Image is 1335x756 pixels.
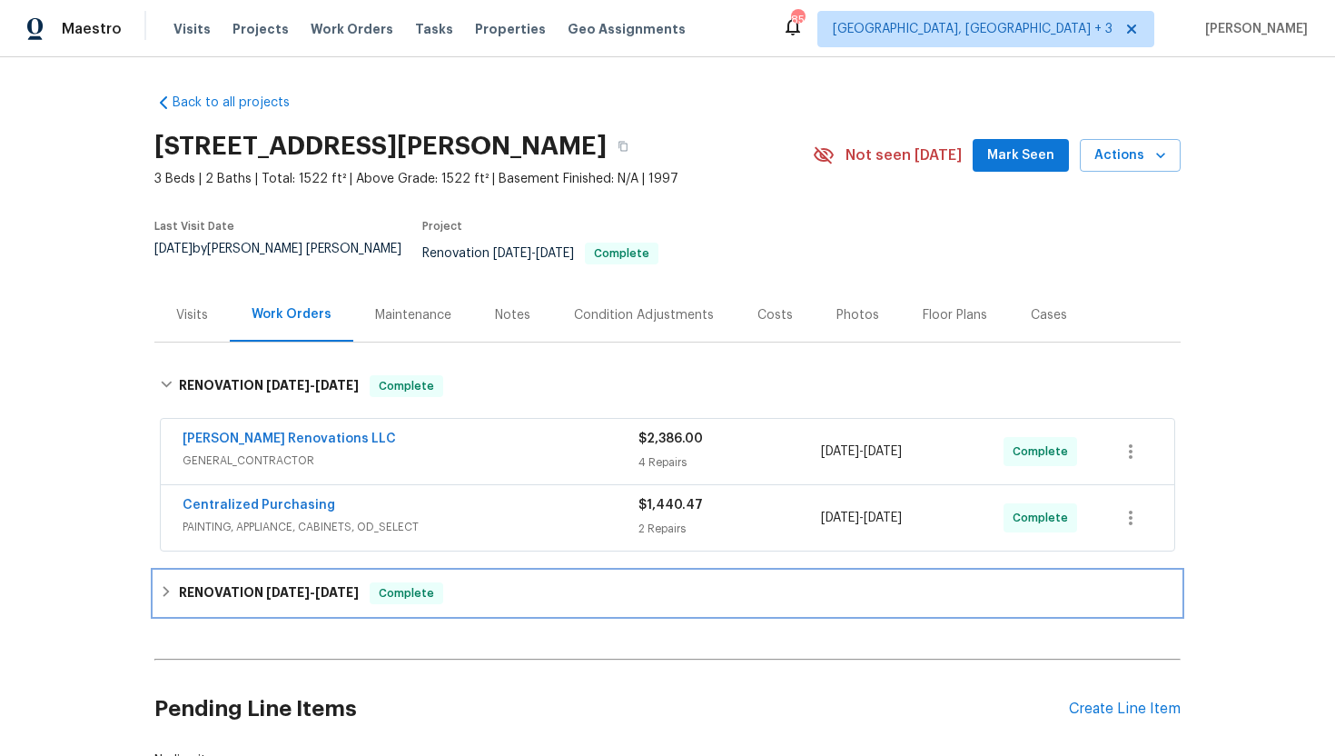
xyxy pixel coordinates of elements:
[1069,701,1181,718] div: Create Line Item
[536,247,574,260] span: [DATE]
[179,375,359,397] h6: RENOVATION
[495,306,530,324] div: Notes
[266,586,359,599] span: -
[176,306,208,324] div: Visits
[62,20,122,38] span: Maestro
[864,445,902,458] span: [DATE]
[154,243,193,255] span: [DATE]
[183,499,335,512] a: Centralized Purchasing
[493,247,574,260] span: -
[607,130,639,163] button: Copy Address
[154,572,1181,615] div: RENOVATION [DATE]-[DATE]Complete
[315,379,359,392] span: [DATE]
[266,586,310,599] span: [DATE]
[475,20,546,38] span: Properties
[154,221,234,232] span: Last Visit Date
[154,357,1181,415] div: RENOVATION [DATE]-[DATE]Complete
[987,144,1054,167] span: Mark Seen
[371,377,441,395] span: Complete
[315,586,359,599] span: [DATE]
[821,509,902,527] span: -
[821,443,902,461] span: -
[154,170,813,188] span: 3 Beds | 2 Baths | Total: 1522 ft² | Above Grade: 1522 ft² | Basement Finished: N/A | 1997
[1080,139,1181,173] button: Actions
[638,499,703,512] span: $1,440.47
[923,306,987,324] div: Floor Plans
[1094,144,1166,167] span: Actions
[266,379,310,392] span: [DATE]
[422,247,658,260] span: Renovation
[179,582,359,604] h6: RENOVATION
[183,518,638,536] span: PAINTING, APPLIANCE, CABINETS, OD_SELECT
[266,379,359,392] span: -
[415,23,453,35] span: Tasks
[173,20,211,38] span: Visits
[154,667,1069,751] h2: Pending Line Items
[638,433,703,445] span: $2,386.00
[232,20,289,38] span: Projects
[864,512,902,524] span: [DATE]
[833,20,1112,38] span: [GEOGRAPHIC_DATA], [GEOGRAPHIC_DATA] + 3
[791,11,804,29] div: 85
[638,453,821,472] div: 4 Repairs
[183,433,396,445] a: [PERSON_NAME] Renovations LLC
[568,20,686,38] span: Geo Assignments
[375,306,451,324] div: Maintenance
[587,248,657,259] span: Complete
[973,139,1069,173] button: Mark Seen
[821,445,859,458] span: [DATE]
[154,94,329,112] a: Back to all projects
[371,584,441,602] span: Complete
[422,221,462,232] span: Project
[1013,509,1075,527] span: Complete
[836,306,879,324] div: Photos
[183,452,638,470] span: GENERAL_CONTRACTOR
[638,520,821,538] div: 2 Repairs
[1198,20,1308,38] span: [PERSON_NAME]
[821,512,859,524] span: [DATE]
[154,243,422,277] div: by [PERSON_NAME] [PERSON_NAME]
[845,146,962,164] span: Not seen [DATE]
[493,247,531,260] span: [DATE]
[311,20,393,38] span: Work Orders
[574,306,714,324] div: Condition Adjustments
[1013,443,1075,461] span: Complete
[154,137,607,155] h2: [STREET_ADDRESS][PERSON_NAME]
[1031,306,1067,324] div: Cases
[757,306,793,324] div: Costs
[252,305,331,323] div: Work Orders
